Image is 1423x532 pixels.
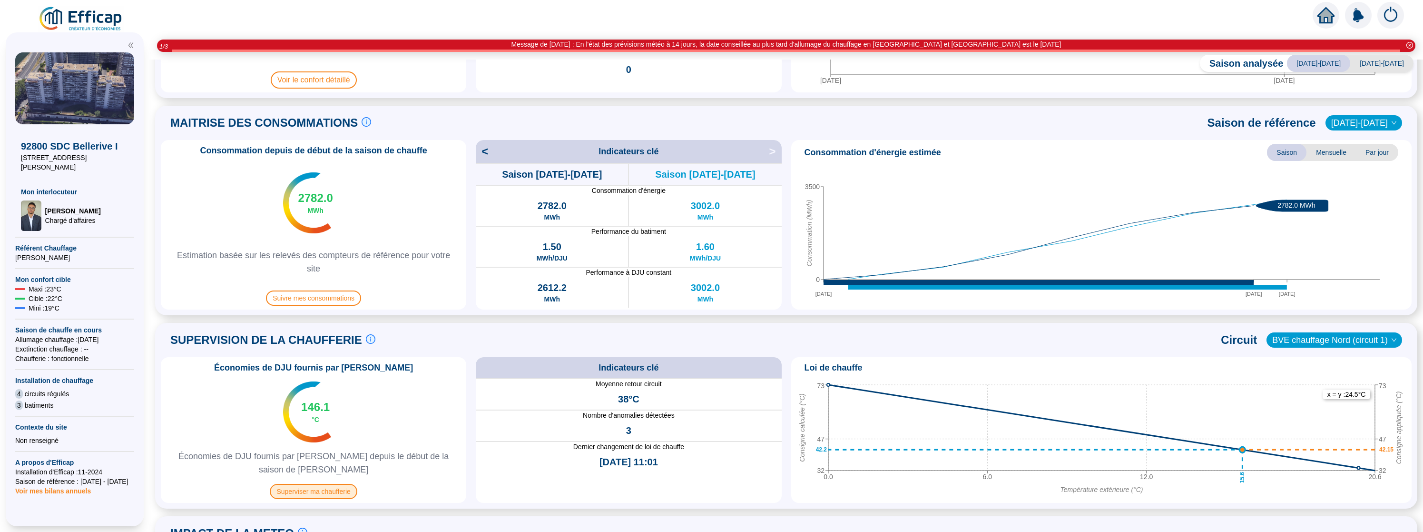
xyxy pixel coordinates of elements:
[476,379,781,389] span: Moyenne retour circuit
[15,253,134,262] span: [PERSON_NAME]
[312,415,319,424] span: °C
[1391,337,1397,343] span: down
[366,334,375,344] span: info-circle
[543,240,561,253] span: 1.50
[21,201,41,231] img: Chargé d'affaires
[15,344,134,354] span: Exctinction chauffage : --
[817,467,824,474] tspan: 32
[283,172,331,233] img: indicateur températures
[1379,467,1386,474] tspan: 32
[271,71,357,89] span: Voir le confort détaillé
[15,354,134,363] span: Chaufferie : fonctionnelle
[1306,144,1356,161] span: Mensuelle
[1379,382,1386,390] tspan: 73
[15,401,23,410] span: 3
[697,212,713,222] span: MWh
[1140,473,1153,481] tspan: 12.0
[511,40,1061,50] div: Message de [DATE] : En l'état des prévisions météo à 14 jours, la date conseillée au plus tard d'...
[690,253,721,263] span: MWh/DJU
[15,325,134,335] span: Saison de chauffe en cours
[618,392,639,406] span: 38°C
[165,249,462,275] span: Estimation basée sur les relevés des compteurs de référence pour votre site
[195,144,433,157] span: Consommation depuis de début de la saison de chauffe
[626,424,631,437] span: 3
[1274,77,1295,84] tspan: [DATE]
[165,450,462,476] span: Économies de DJU fournis par [PERSON_NAME] depuis le début de la saison de [PERSON_NAME]
[502,168,602,181] span: Saison [DATE]-[DATE]
[170,115,358,130] span: MAITRISE DES CONSOMMATIONS
[982,473,992,481] tspan: 6.0
[805,146,941,159] span: Consommation d'énergie estimée
[1406,42,1413,49] span: close-circle
[29,284,61,294] span: Maxi : 23 °C
[29,294,62,303] span: Cible : 22 °C
[599,145,658,158] span: Indicateurs clé
[15,458,134,467] span: A propos d'Efficap
[29,303,59,313] span: Mini : 19 °C
[1394,391,1402,464] tspan: Consigne appliquée (°C)
[15,467,134,477] span: Installation d'Efficap : 11-2024
[266,291,361,306] span: Suivre mes consommations
[362,117,371,127] span: info-circle
[1379,435,1386,442] tspan: 47
[170,332,362,348] span: SUPERVISION DE LA CHAUFFERIE
[38,6,124,32] img: efficap energie logo
[599,455,658,469] span: [DATE] 11:01
[691,199,720,212] span: 3002.0
[1377,2,1404,29] img: alerts
[805,200,813,266] tspan: Consommation (MWh)
[1287,55,1350,72] span: [DATE]-[DATE]
[476,411,781,420] span: Nombre d'anomalies détectées
[15,477,134,486] span: Saison de référence : [DATE] - [DATE]
[805,183,819,191] tspan: 3500
[476,227,781,236] span: Performance du batiment
[1221,332,1257,348] span: Circuit
[1368,473,1381,481] tspan: 20.6
[21,140,128,153] span: 92800 SDC Bellerive I
[815,446,827,453] text: 42.2
[817,435,824,442] tspan: 47
[15,335,134,344] span: Allumage chauffage : [DATE]
[820,77,841,84] tspan: [DATE]
[1245,291,1262,296] tspan: [DATE]
[128,42,134,49] span: double-left
[25,401,54,410] span: batiments
[691,281,720,294] span: 3002.0
[1060,486,1143,493] tspan: Température extérieure (°C)
[15,422,134,432] span: Contexte du site
[298,191,333,206] span: 2782.0
[25,389,69,399] span: circuits régulés
[301,400,330,415] span: 146.1
[1327,391,1365,398] text: x = y : 24.5 °C
[476,268,781,277] span: Performance à DJU constant
[1317,7,1335,24] span: home
[1391,120,1397,126] span: down
[15,389,23,399] span: 4
[1277,201,1315,209] text: 2782.0 MWh
[697,294,713,304] span: MWh
[599,361,658,374] span: Indicateurs clé
[1356,144,1398,161] span: Par jour
[15,482,91,495] span: Voir mes bilans annuels
[476,144,488,159] span: <
[1200,57,1284,70] span: Saison analysée
[544,212,560,222] span: MWh
[45,206,101,216] span: [PERSON_NAME]
[283,381,331,442] img: indicateur températures
[1207,115,1316,130] span: Saison de référence
[798,393,805,462] tspan: Consigne calculée (°C)
[1379,446,1393,453] text: 42.15
[15,376,134,385] span: Installation de chauffage
[816,276,820,283] tspan: 0
[15,243,134,253] span: Référent Chauffage
[15,275,134,284] span: Mon confort cible
[1278,291,1295,296] tspan: [DATE]
[537,253,568,263] span: MWh/DJU
[544,294,560,304] span: MWh
[769,144,781,159] span: >
[1239,472,1246,483] text: 15.6
[15,436,134,445] div: Non renseigné
[655,168,755,181] span: Saison [DATE]-[DATE]
[696,240,715,253] span: 1.60
[1272,333,1396,347] span: BVE chauffage Nord (circuit 1)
